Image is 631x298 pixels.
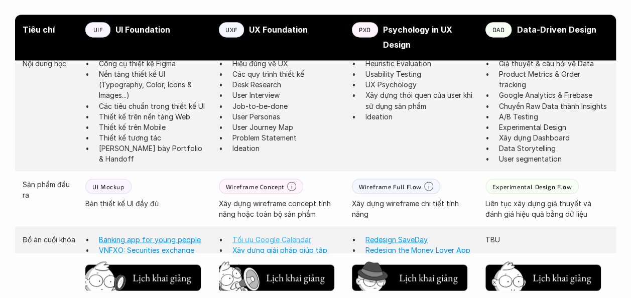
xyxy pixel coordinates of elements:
p: Desk Research [232,79,342,90]
strong: Tiêu chí [23,25,55,35]
p: Sản phẩm đầu ra [23,179,75,200]
h5: Lịch khai giảng [266,270,325,284]
p: Xây dựng wireframe concept tính năng hoặc toàn bộ sản phẩm [219,198,342,219]
a: Redesign SaveDay [365,235,428,243]
p: Liên tục xây dựng giả thuyết và đánh giá hiệu quả bằng dữ liệu [485,198,608,219]
p: Nội dung học [23,58,75,69]
p: Data Storytelling [499,142,608,153]
p: Google Analytics & Firebase [499,90,608,100]
p: UI Mockup [92,183,124,190]
p: UIF [93,27,103,34]
a: Tối ưu Google Calendar [232,235,311,243]
p: Các tiêu chuẩn trong thiết kế UI [99,100,208,111]
p: Wireframe Concept [226,183,285,190]
p: Product Metrics & Order tracking [499,69,608,90]
a: Lịch khai giảng [85,260,201,290]
a: Lịch khai giảng [485,260,601,290]
p: Hiểu đúng về UX [232,58,342,69]
p: TBU [485,234,608,244]
p: Xây dựng wireframe chi tiết tính năng [352,198,475,219]
p: Wireframe Full Flow [359,183,421,190]
a: Xây dựng giải pháp giúp tập luyện thể thao hiệu quả hơn [232,245,329,264]
p: [PERSON_NAME] bày Portfolio & Handoff [99,142,208,164]
p: Ideation [232,142,342,153]
a: Lịch khai giảng [352,260,467,290]
a: Banking app for young people [99,235,201,243]
p: Problem Statement [232,132,342,142]
strong: UI Foundation [115,25,170,35]
p: Nền tảng thiết kế UI (Typography, Color, Icons & Images...) [99,69,208,100]
p: User Interview [232,90,342,100]
p: A/B Testing [499,111,608,121]
a: Redesign the Money Lover App [365,245,470,254]
h5: Lịch khai giảng [533,270,591,284]
h5: Lịch khai giảng [133,270,191,284]
a: Lịch khai giảng [219,260,334,290]
p: User Personas [232,111,342,121]
p: Ideation [365,111,475,121]
strong: UX Foundation [249,25,308,35]
p: User Journey Map [232,121,342,132]
p: PXD [359,27,371,34]
p: Usability Testing [365,69,475,79]
p: Xây dựng Dashboard [499,132,608,142]
p: UX Psychology [365,79,475,90]
p: Các quy trình thiết kế [232,69,342,79]
strong: Psychology in UX Design [383,25,454,50]
button: Lịch khai giảng [485,264,601,290]
p: Đồ án cuối khóa [23,234,75,244]
h5: Lịch khai giảng [399,270,458,284]
p: Chuyển Raw Data thành Insights [499,100,608,111]
strong: Data-Driven Design [517,25,596,35]
a: VNFXO: Securities exchange [99,245,194,254]
p: Heuristic Evaluation [365,58,475,69]
p: Job-to-be-done [232,100,342,111]
p: Thiết kế trên Mobile [99,121,208,132]
p: Giả thuyết & câu hỏi về Data [499,58,608,69]
p: UXF [225,27,237,34]
button: Lịch khai giảng [85,264,201,290]
p: User segmentation [499,153,608,164]
p: Experimental Design [499,121,608,132]
p: Thiết kế trên nền tảng Web [99,111,208,121]
p: Bản thiết kế UI đầy đủ [85,198,208,208]
button: Lịch khai giảng [219,264,334,290]
p: Xây dựng thói quen của user khi sử dụng sản phẩm [365,90,475,111]
p: Experimental Design Flow [492,183,572,190]
button: Lịch khai giảng [352,264,467,290]
p: Công cụ thiết kế Figma [99,58,208,69]
p: Thiết kế tương tác [99,132,208,142]
p: DAD [492,27,505,34]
